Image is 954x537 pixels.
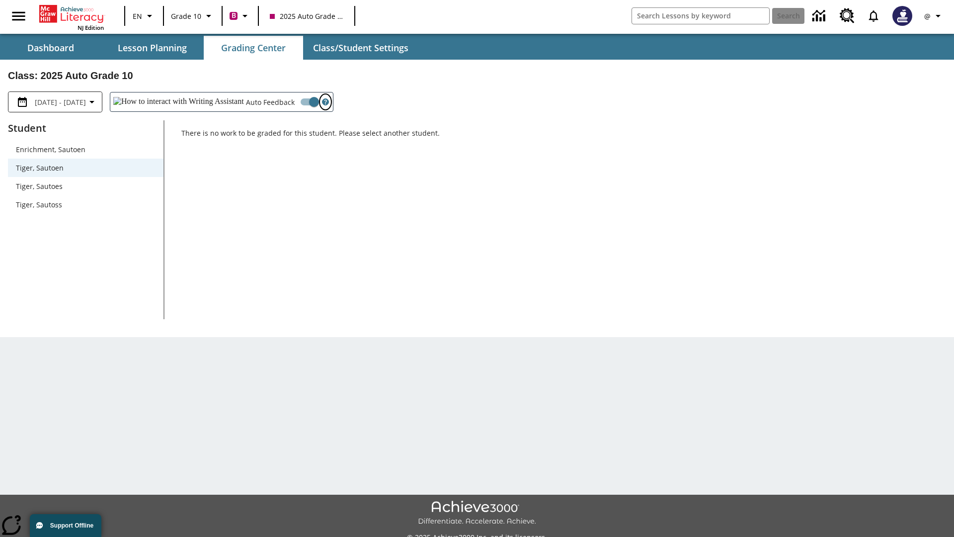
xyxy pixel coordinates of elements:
span: Tiger, Sautoen [16,163,156,173]
span: NJ Edition [78,24,104,31]
span: Support Offline [50,522,93,529]
span: Tiger, Sautoss [16,199,156,210]
img: Achieve3000 Differentiate Accelerate Achieve [418,501,536,526]
svg: Collapse Date Range Filter [86,96,98,108]
span: 2025 Auto Grade 10 [270,11,343,21]
img: How to interact with Writing Assistant [113,97,244,107]
a: Home [39,4,104,24]
a: Notifications [861,3,886,29]
button: Open Help for Writing Assistant [318,92,333,111]
button: Class/Student Settings [305,36,416,60]
button: Boost Class color is violet red. Change class color [226,7,255,25]
button: Profile/Settings [918,7,950,25]
h2: Class : 2025 Auto Grade 10 [8,68,946,84]
p: Student [8,120,163,136]
span: EN [133,11,142,21]
div: Home [39,3,104,31]
input: search field [632,8,769,24]
span: Tiger, Sautoes [16,181,156,191]
div: Tiger, Sautoen [8,159,163,177]
div: Tiger, Sautoss [8,195,163,214]
button: Select a new avatar [886,3,918,29]
div: Tiger, Sautoes [8,177,163,195]
button: Lesson Planning [102,36,202,60]
button: Open side menu [4,1,33,31]
a: Data Center [806,2,834,30]
span: Grade 10 [171,11,201,21]
button: Grading Center [204,36,303,60]
img: Avatar [892,6,912,26]
button: Language: EN, Select a language [128,7,160,25]
span: Auto Feedback [246,97,295,107]
button: Grade: Grade 10, Select a grade [167,7,219,25]
a: Resource Center, Will open in new tab [834,2,861,29]
button: Support Offline [30,514,101,537]
span: [DATE] - [DATE] [35,97,86,107]
span: Enrichment, Sautoen [16,144,156,155]
button: Dashboard [1,36,100,60]
div: Enrichment, Sautoen [8,140,163,159]
button: Select the date range menu item [12,96,98,108]
span: B [232,9,236,22]
p: There is no work to be graded for this student. Please select another student. [181,128,946,146]
span: @ [924,11,931,21]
